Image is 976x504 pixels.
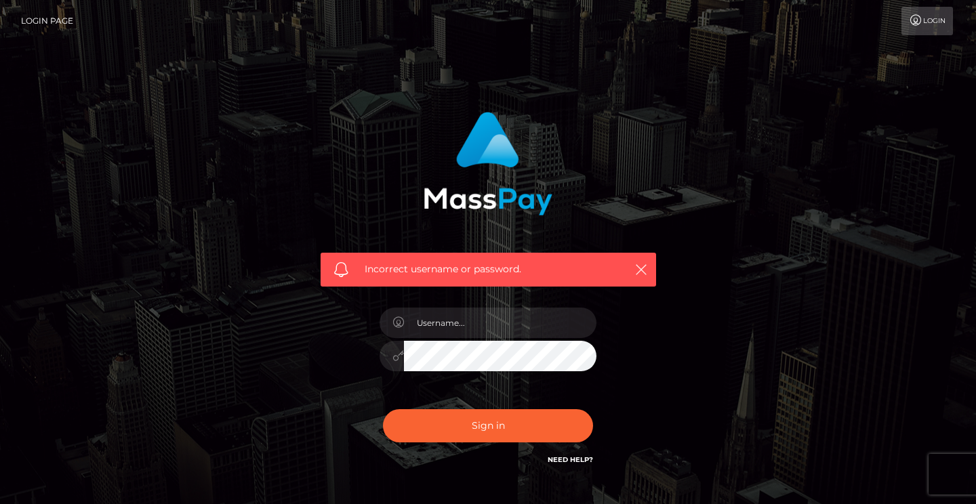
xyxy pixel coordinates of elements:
[383,409,593,442] button: Sign in
[404,308,596,338] input: Username...
[365,262,612,276] span: Incorrect username or password.
[21,7,73,35] a: Login Page
[901,7,953,35] a: Login
[548,455,593,464] a: Need Help?
[424,112,552,215] img: MassPay Login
